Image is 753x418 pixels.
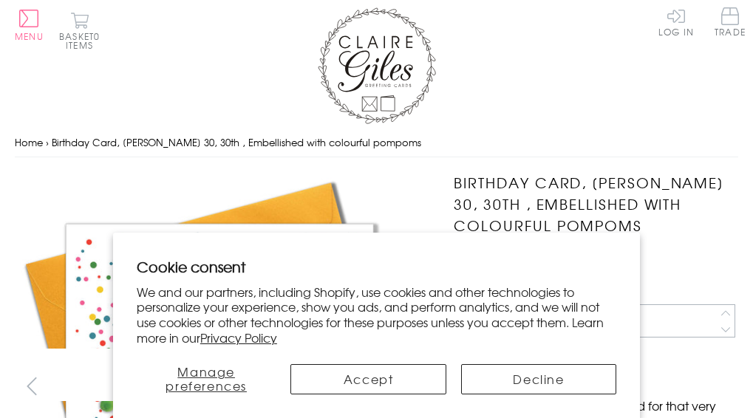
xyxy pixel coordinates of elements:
[715,7,746,39] a: Trade
[137,364,276,394] button: Manage preferences
[461,364,616,394] button: Decline
[137,256,616,277] h2: Cookie consent
[15,370,48,403] button: prev
[454,172,738,236] h1: Birthday Card, [PERSON_NAME] 30, 30th , Embellished with colourful pompoms
[715,7,746,36] span: Trade
[658,7,694,36] a: Log In
[15,135,43,149] a: Home
[52,135,421,149] span: Birthday Card, [PERSON_NAME] 30, 30th , Embellished with colourful pompoms
[15,128,738,158] nav: breadcrumbs
[15,30,44,43] span: Menu
[318,7,436,124] img: Claire Giles Greetings Cards
[137,284,616,346] p: We and our partners, including Shopify, use cookies and other technologies to personalize your ex...
[66,30,100,52] span: 0 items
[15,10,44,41] button: Menu
[46,135,49,149] span: ›
[166,363,247,394] span: Manage preferences
[290,364,446,394] button: Accept
[200,329,277,346] a: Privacy Policy
[59,12,100,49] button: Basket0 items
